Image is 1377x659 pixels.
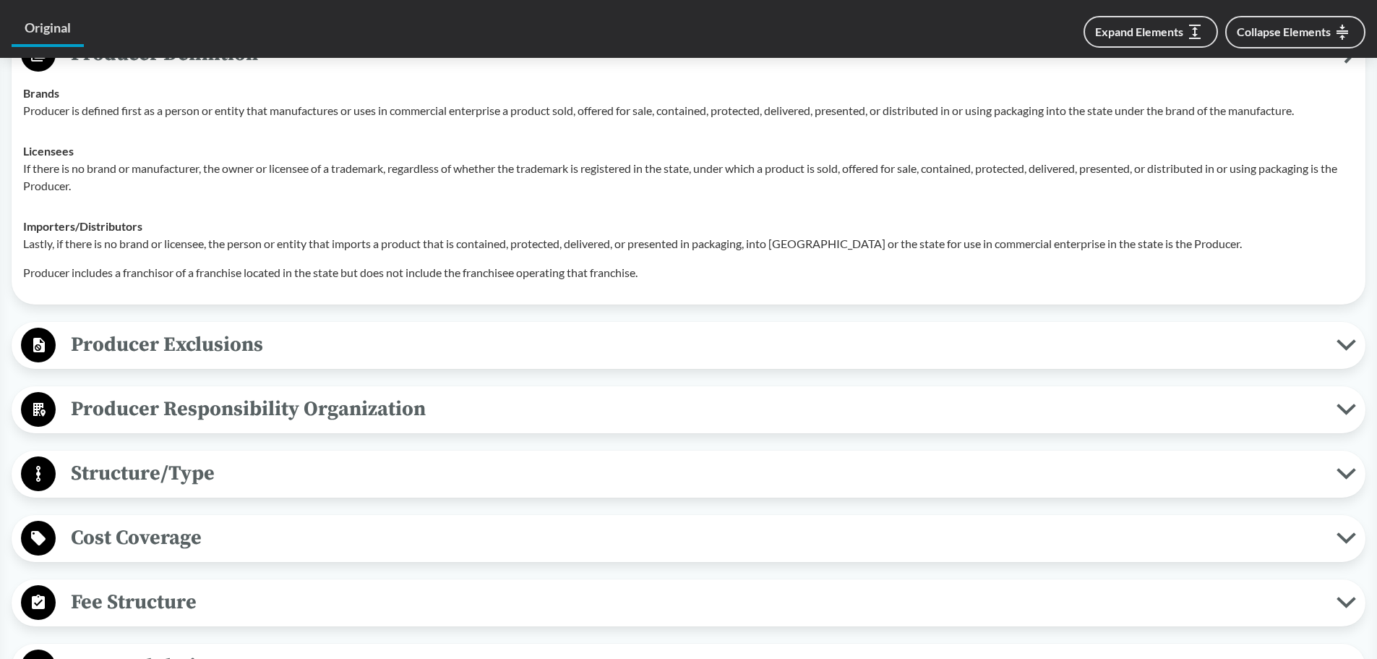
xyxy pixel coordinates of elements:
[17,520,1360,557] button: Cost Coverage
[23,264,1354,281] p: Producer includes a franchisor of a franchise located in the state but does not include the franc...
[17,391,1360,428] button: Producer Responsibility Organization
[56,328,1337,361] span: Producer Exclusions
[23,219,142,233] strong: Importers/​Distributors
[17,584,1360,621] button: Fee Structure
[1084,16,1218,48] button: Expand Elements
[17,456,1360,493] button: Structure/Type
[23,235,1354,252] p: Lastly, if there is no brand or licensee, the person or entity that imports a product that is con...
[56,457,1337,490] span: Structure/Type
[17,327,1360,364] button: Producer Exclusions
[23,160,1354,195] p: If there is no brand or manufacturer, the owner or licensee of a trademark, regardless of whether...
[23,86,59,100] strong: Brands
[1225,16,1365,48] button: Collapse Elements
[12,12,84,47] a: Original
[56,522,1337,554] span: Cost Coverage
[23,144,74,158] strong: Licensees
[23,102,1354,119] p: Producer is defined first as a person or entity that manufactures or uses in commercial enterpris...
[56,393,1337,425] span: Producer Responsibility Organization
[56,586,1337,618] span: Fee Structure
